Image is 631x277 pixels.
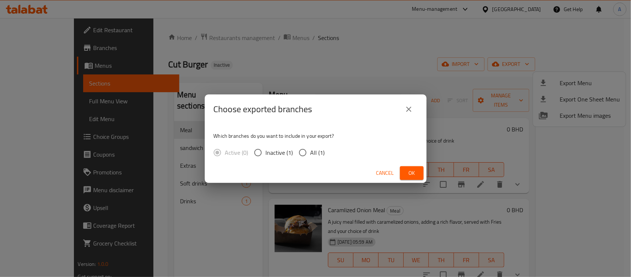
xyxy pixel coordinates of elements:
span: Active (0) [225,148,248,157]
span: All (1) [311,148,325,157]
button: Cancel [373,166,397,180]
span: Inactive (1) [266,148,293,157]
span: Cancel [376,168,394,178]
span: Ok [406,168,418,178]
button: close [400,100,418,118]
button: Ok [400,166,424,180]
p: Which branches do you want to include in your export? [214,132,418,140]
h2: Choose exported branches [214,103,312,115]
